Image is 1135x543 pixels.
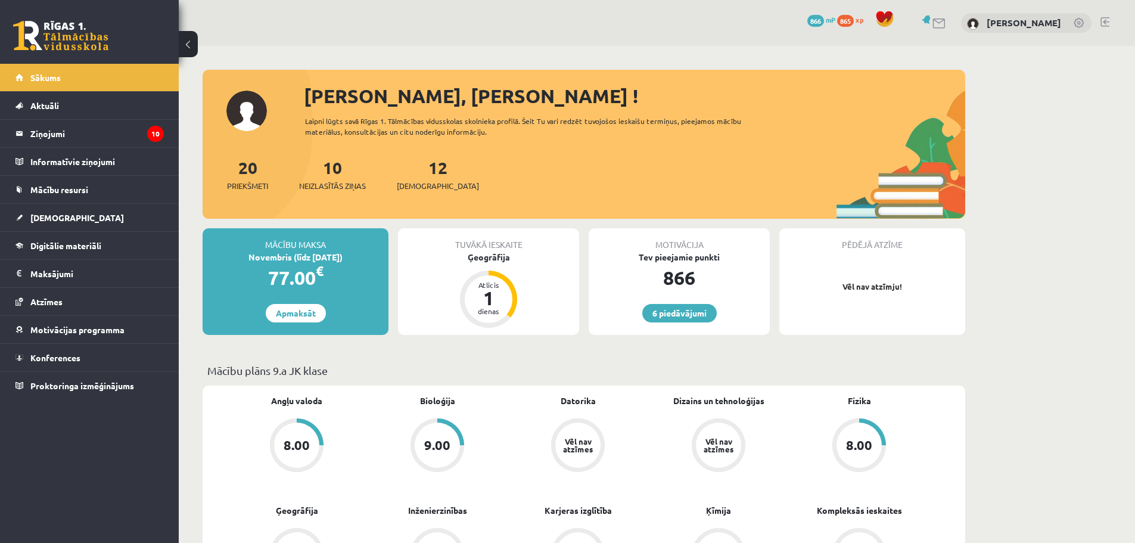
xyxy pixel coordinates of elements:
[508,418,648,474] a: Vēl nav atzīmes
[561,437,595,453] div: Vēl nav atzīmes
[15,316,164,343] a: Motivācijas programma
[276,504,318,517] a: Ģeogrāfija
[15,64,164,91] a: Sākums
[561,395,596,407] a: Datorika
[30,184,88,195] span: Mācību resursi
[673,395,764,407] a: Dizains un tehnoloģijas
[642,304,717,322] a: 6 piedāvājumi
[967,18,979,30] img: Jaromirs Četčikovs
[837,15,854,27] span: 865
[203,228,388,251] div: Mācību maksa
[30,260,164,287] legend: Maksājumi
[398,251,579,263] div: Ģeogrāfija
[15,148,164,175] a: Informatīvie ziņojumi
[367,418,508,474] a: 9.00
[30,324,125,335] span: Motivācijas programma
[545,504,612,517] a: Karjeras izglītība
[227,180,268,192] span: Priekšmeti
[30,212,124,223] span: [DEMOGRAPHIC_DATA]
[15,260,164,287] a: Maksājumi
[471,308,506,315] div: dienas
[227,157,268,192] a: 20Priekšmeti
[316,262,324,280] span: €
[807,15,824,27] span: 866
[30,72,61,83] span: Sākums
[397,157,479,192] a: 12[DEMOGRAPHIC_DATA]
[203,251,388,263] div: Novembris (līdz [DATE])
[817,504,902,517] a: Kompleksās ieskaites
[15,176,164,203] a: Mācību resursi
[702,437,735,453] div: Vēl nav atzīmes
[284,439,310,452] div: 8.00
[271,395,322,407] a: Angļu valoda
[30,380,134,391] span: Proktoringa izmēģinājums
[15,372,164,399] a: Proktoringa izmēģinājums
[305,116,763,137] div: Laipni lūgts savā Rīgas 1. Tālmācības vidusskolas skolnieka profilā. Šeit Tu vari redzēt tuvojošo...
[15,288,164,315] a: Atzīmes
[826,15,835,24] span: mP
[424,439,450,452] div: 9.00
[589,263,770,292] div: 866
[589,228,770,251] div: Motivācija
[471,281,506,288] div: Atlicis
[30,100,59,111] span: Aktuāli
[15,120,164,147] a: Ziņojumi10
[706,504,731,517] a: Ķīmija
[30,296,63,307] span: Atzīmes
[147,126,164,142] i: 10
[30,120,164,147] legend: Ziņojumi
[398,251,579,330] a: Ģeogrāfija Atlicis 1 dienas
[807,15,835,24] a: 866 mP
[648,418,789,474] a: Vēl nav atzīmes
[15,92,164,119] a: Aktuāli
[789,418,929,474] a: 8.00
[779,228,965,251] div: Pēdējā atzīme
[299,157,366,192] a: 10Neizlasītās ziņas
[420,395,455,407] a: Bioloģija
[15,232,164,259] a: Digitālie materiāli
[299,180,366,192] span: Neizlasītās ziņas
[848,395,871,407] a: Fizika
[207,362,960,378] p: Mācību plāns 9.a JK klase
[837,15,869,24] a: 865 xp
[846,439,872,452] div: 8.00
[408,504,467,517] a: Inženierzinības
[471,288,506,308] div: 1
[785,281,959,293] p: Vēl nav atzīmju!
[856,15,863,24] span: xp
[203,263,388,292] div: 77.00
[30,352,80,363] span: Konferences
[226,418,367,474] a: 8.00
[15,204,164,231] a: [DEMOGRAPHIC_DATA]
[397,180,479,192] span: [DEMOGRAPHIC_DATA]
[13,21,108,51] a: Rīgas 1. Tālmācības vidusskola
[266,304,326,322] a: Apmaksāt
[589,251,770,263] div: Tev pieejamie punkti
[304,82,965,110] div: [PERSON_NAME], [PERSON_NAME] !
[30,240,101,251] span: Digitālie materiāli
[15,344,164,371] a: Konferences
[30,148,164,175] legend: Informatīvie ziņojumi
[398,228,579,251] div: Tuvākā ieskaite
[987,17,1061,29] a: [PERSON_NAME]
